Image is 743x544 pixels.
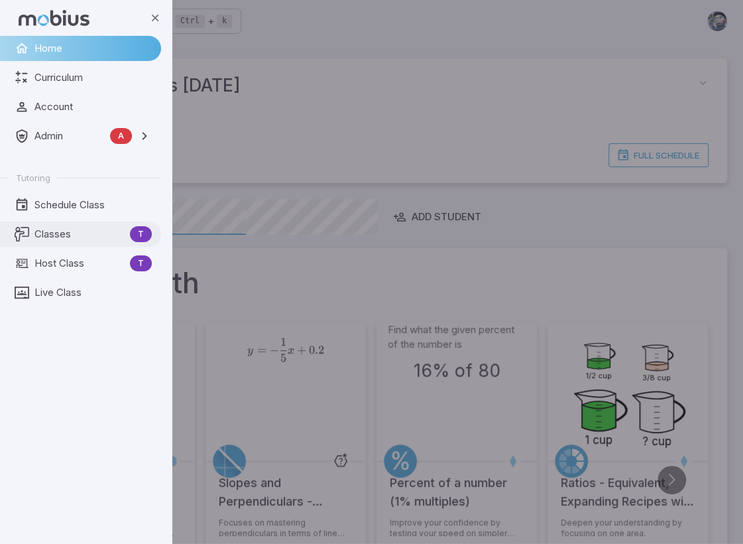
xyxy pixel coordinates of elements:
span: Schedule Class [34,198,152,212]
span: Account [34,100,152,114]
span: Home [34,41,152,56]
span: Curriculum [34,70,152,85]
span: Admin [34,129,105,143]
span: Classes [34,227,125,241]
span: T [130,228,152,241]
span: Live Class [34,285,152,300]
span: Tutoring [16,172,50,184]
span: T [130,257,152,270]
span: A [110,129,132,143]
span: Host Class [34,256,125,271]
